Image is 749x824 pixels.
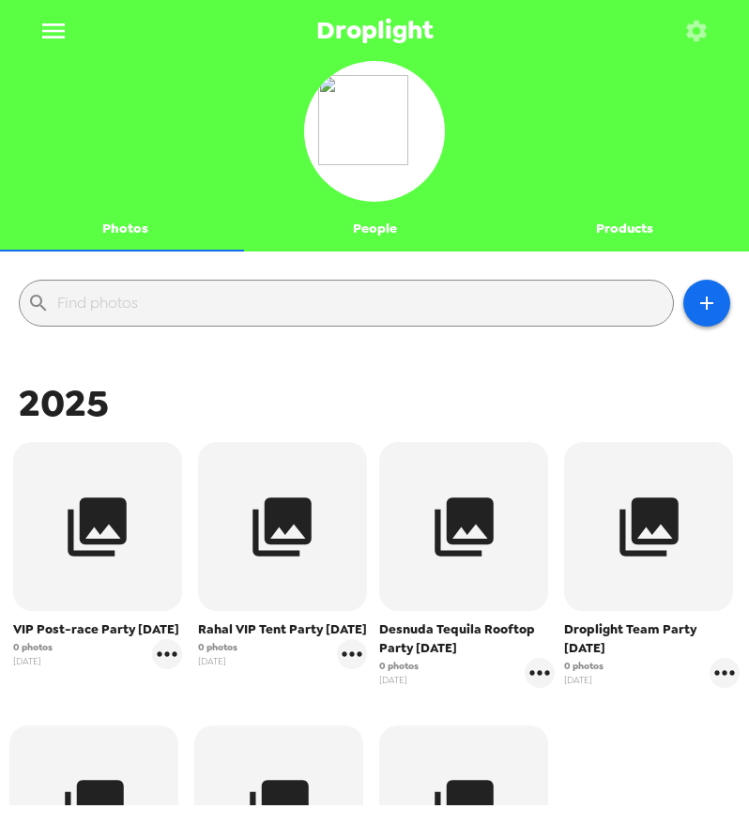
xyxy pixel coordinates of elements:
[57,288,665,318] input: Find photos
[13,620,182,639] span: VIP Post-race Party [DATE]
[316,18,434,43] span: Droplight
[198,654,237,668] span: [DATE]
[379,659,419,673] span: 0 photos
[499,206,749,252] button: Products
[337,639,367,669] button: gallery menu
[564,673,604,687] span: [DATE]
[379,620,555,658] span: Desnuda Tequila Rooftop Party [DATE]
[710,658,740,688] button: gallery menu
[250,206,499,252] button: People
[525,658,555,688] button: gallery menu
[318,75,431,188] img: org logo
[198,640,237,654] span: 0 photos
[379,673,419,687] span: [DATE]
[13,654,53,668] span: [DATE]
[152,639,182,669] button: gallery menu
[564,659,604,673] span: 0 photos
[564,620,740,658] span: Droplight Team Party [DATE]
[13,640,53,654] span: 0 photos
[198,620,367,639] span: Rahal VIP Tent Party [DATE]
[19,378,109,428] span: 2025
